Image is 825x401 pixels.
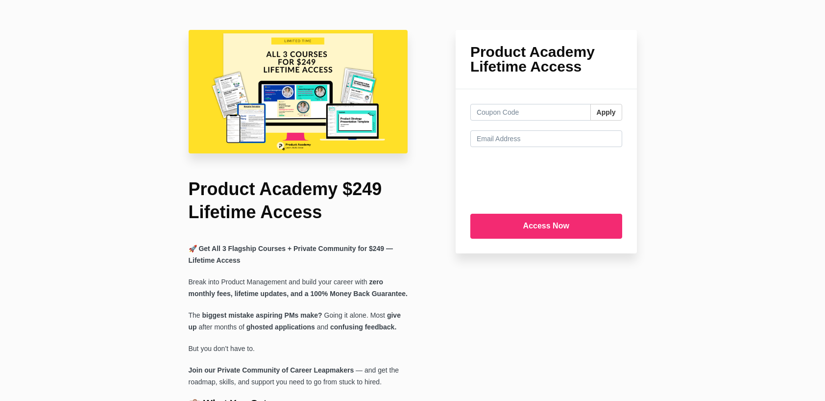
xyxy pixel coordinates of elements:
span: 🚀 [189,245,199,252]
input: Email Address [470,130,622,147]
p: But you don’t have to. [189,343,408,355]
p: — and get the roadmap, skills, and support you need to go from stuck to hired. [189,365,408,388]
p: The Going it alone. Most after months of and [189,310,408,333]
p: Break into Product Management and build your career with [189,276,408,300]
input: Coupon Code [470,104,591,121]
h1: Product Academy Lifetime Access [470,45,622,74]
strong: give up [189,311,401,331]
h1: Product Academy $249 Lifetime Access [189,178,408,224]
strong: biggest mistake aspiring PMs make? [202,311,322,319]
b: Join our Private Community of Career Leapmakers [189,366,354,374]
iframe: Secure payment input frame [468,155,624,206]
b: Get All 3 Flagship Courses + Private Community for $249 — Lifetime Access [189,245,393,264]
img: 2acbe0-ed5c-22a8-4ace-e4ff77505c2_Online_Course_Launch_Mockup_Instagram_Post_1280_x_720_px_.png [189,30,408,153]
strong: ghosted applications [244,323,315,331]
input: Access Now [470,214,622,239]
button: Apply [590,104,622,121]
strong: confusing feedback. [330,323,396,331]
